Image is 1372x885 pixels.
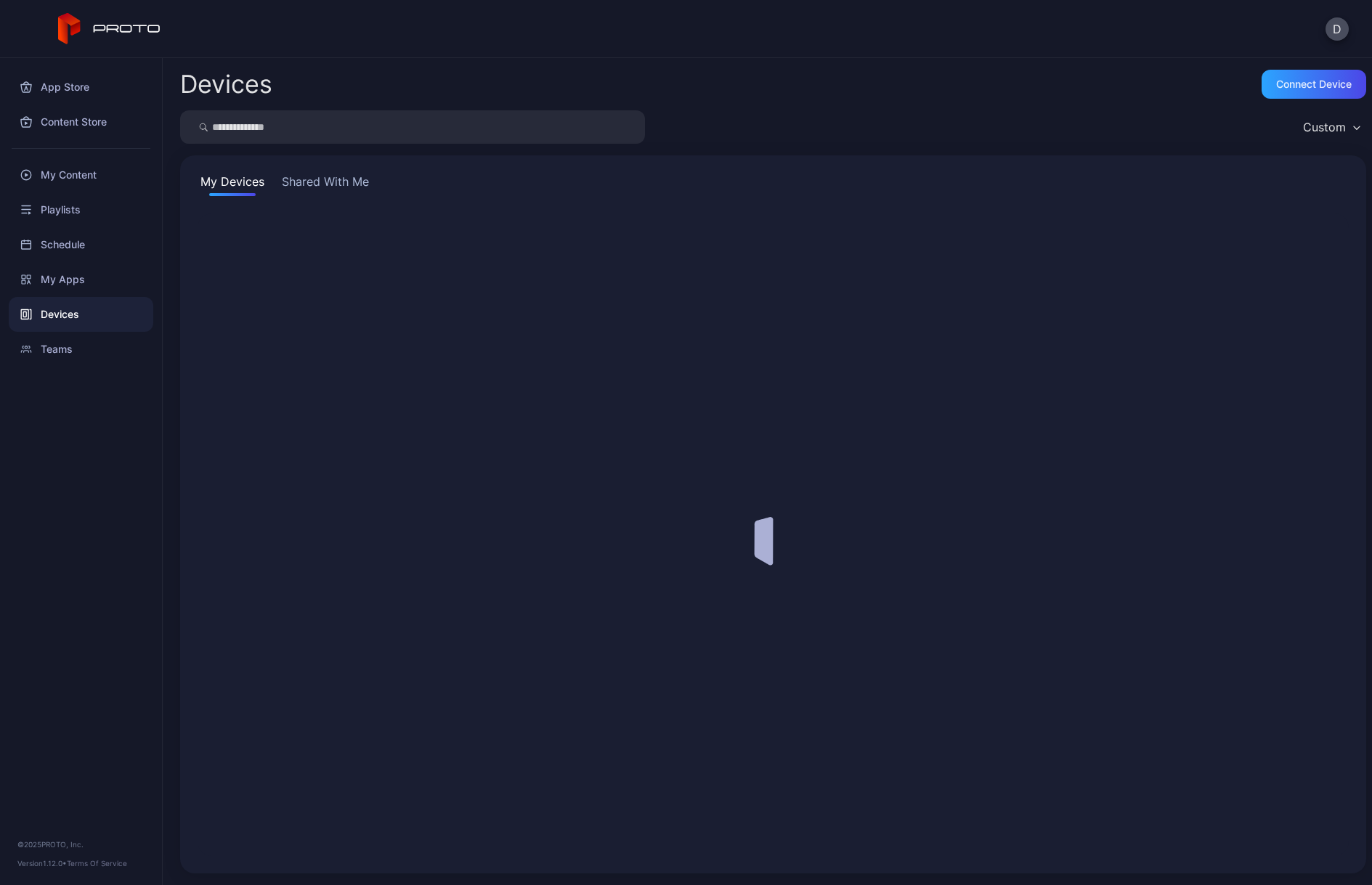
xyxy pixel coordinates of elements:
[9,297,153,332] a: Devices
[1303,120,1346,134] div: Custom
[9,70,153,105] a: App Store
[198,173,267,196] button: My Devices
[67,859,127,868] a: Terms Of Service
[1296,110,1366,144] button: Custom
[17,859,67,868] span: Version 1.12.0 •
[9,158,153,192] a: My Content
[9,227,153,262] a: Schedule
[180,71,272,97] h2: Devices
[1262,70,1366,99] button: Connect device
[9,332,153,367] a: Teams
[1326,17,1349,41] button: D
[9,192,153,227] a: Playlists
[9,105,153,139] a: Content Store
[279,173,372,196] button: Shared With Me
[9,262,153,297] a: My Apps
[1276,78,1352,90] div: Connect device
[17,839,145,850] div: © 2025 PROTO, Inc.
